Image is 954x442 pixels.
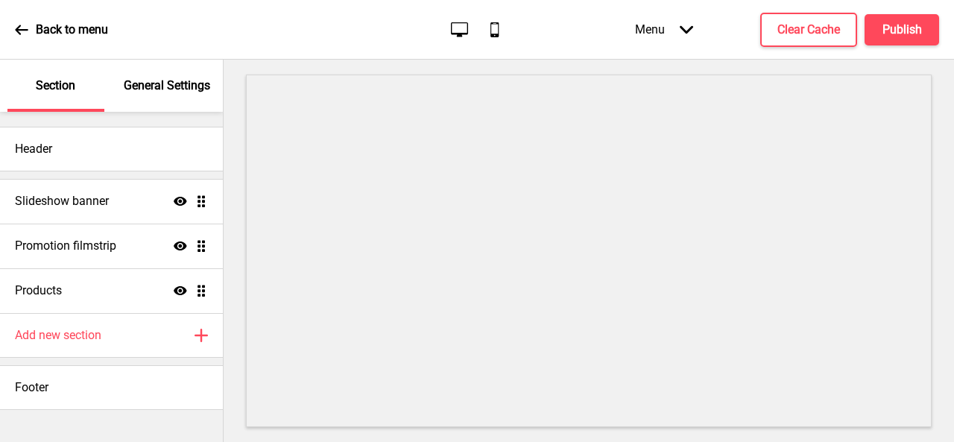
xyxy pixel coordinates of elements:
h4: Footer [15,379,48,396]
h4: Header [15,141,52,157]
div: Menu [620,7,708,51]
a: Back to menu [15,10,108,50]
p: Section [36,78,75,94]
p: General Settings [124,78,210,94]
button: Clear Cache [760,13,857,47]
h4: Promotion filmstrip [15,238,116,254]
p: Back to menu [36,22,108,38]
h4: Clear Cache [777,22,840,38]
h4: Slideshow banner [15,193,109,209]
h4: Add new section [15,327,101,344]
h4: Publish [882,22,922,38]
h4: Products [15,282,62,299]
button: Publish [865,14,939,45]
